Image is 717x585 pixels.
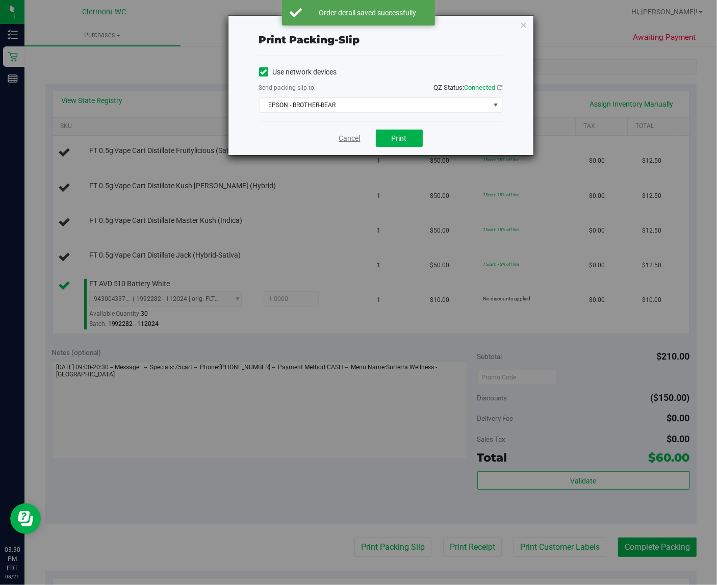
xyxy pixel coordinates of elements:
a: Cancel [339,133,361,144]
span: Connected [465,84,496,91]
button: Print [376,130,423,147]
div: Order detail saved successfully [308,8,427,18]
span: Print [392,134,407,142]
span: QZ Status: [434,84,503,91]
iframe: Resource center [10,503,41,534]
label: Use network devices [259,67,337,78]
span: select [489,98,502,112]
label: Send packing-slip to: [259,83,316,92]
span: EPSON - BROTHER-BEAR [260,98,490,112]
span: Print packing-slip [259,34,360,46]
